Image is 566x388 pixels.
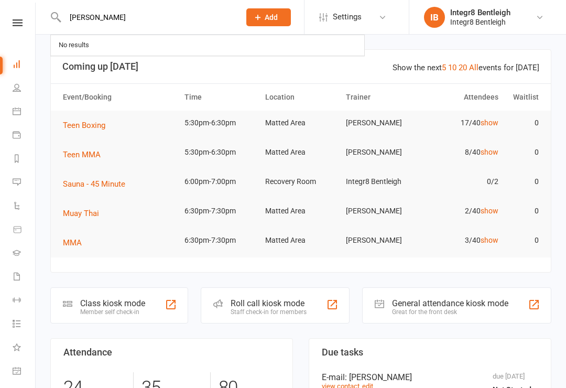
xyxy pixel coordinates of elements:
a: show [481,236,498,244]
td: 6:00pm-7:00pm [180,169,260,194]
a: 10 [448,63,456,72]
button: Sauna - 45 Minute [63,178,133,190]
th: Waitlist [503,84,543,111]
td: 8/40 [422,140,503,165]
td: 0 [503,199,543,223]
td: Matted Area [260,199,341,223]
th: Attendees [422,84,503,111]
span: MMA [63,238,82,247]
input: Search... [62,10,233,25]
a: show [481,148,498,156]
h3: Coming up [DATE] [62,61,539,72]
h3: Due tasks [322,347,538,358]
a: 20 [459,63,467,72]
a: People [13,77,36,101]
td: 3/40 [422,228,503,253]
div: Show the next events for [DATE] [393,61,539,74]
td: Recovery Room [260,169,341,194]
td: Matted Area [260,228,341,253]
div: Great for the front desk [392,308,508,316]
span: Teen Boxing [63,121,105,130]
span: : [PERSON_NAME] [345,372,412,382]
td: 5:30pm-6:30pm [180,140,260,165]
span: Settings [333,5,362,29]
td: 5:30pm-6:30pm [180,111,260,135]
a: Reports [13,148,36,171]
button: Muay Thai [63,207,106,220]
button: Add [246,8,291,26]
td: 0 [503,228,543,253]
div: Staff check-in for members [231,308,307,316]
div: No results [56,38,92,53]
span: Muay Thai [63,209,99,218]
div: Roll call kiosk mode [231,298,307,308]
td: 0/2 [422,169,503,194]
th: Event/Booking [58,84,180,111]
a: All [469,63,478,72]
td: 17/40 [422,111,503,135]
button: MMA [63,236,89,249]
span: Sauna - 45 Minute [63,179,125,189]
th: Trainer [341,84,422,111]
h3: Attendance [63,347,280,358]
div: IB [424,7,445,28]
td: 6:30pm-7:30pm [180,228,260,253]
th: Location [260,84,341,111]
div: Integr8 Bentleigh [450,17,510,27]
a: General attendance kiosk mode [13,360,36,384]
th: Time [180,84,260,111]
div: General attendance kiosk mode [392,298,508,308]
td: Matted Area [260,111,341,135]
div: Member self check-in [80,308,145,316]
td: 2/40 [422,199,503,223]
a: Product Sales [13,219,36,242]
a: show [481,118,498,127]
button: Teen Boxing [63,119,113,132]
td: [PERSON_NAME] [341,199,422,223]
td: 0 [503,140,543,165]
a: Calendar [13,101,36,124]
span: Add [265,13,278,21]
td: [PERSON_NAME] [341,228,422,253]
div: Class kiosk mode [80,298,145,308]
td: Integr8 Bentleigh [341,169,422,194]
td: Matted Area [260,140,341,165]
td: [PERSON_NAME] [341,111,422,135]
a: Payments [13,124,36,148]
span: Teen MMA [63,150,101,159]
td: [PERSON_NAME] [341,140,422,165]
a: What's New [13,337,36,360]
div: Integr8 Bentleigh [450,8,510,17]
td: 0 [503,169,543,194]
td: 0 [503,111,543,135]
button: Teen MMA [63,148,108,161]
div: E-mail [322,372,538,382]
a: Dashboard [13,53,36,77]
a: 5 [442,63,446,72]
a: show [481,207,498,215]
td: 6:30pm-7:30pm [180,199,260,223]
